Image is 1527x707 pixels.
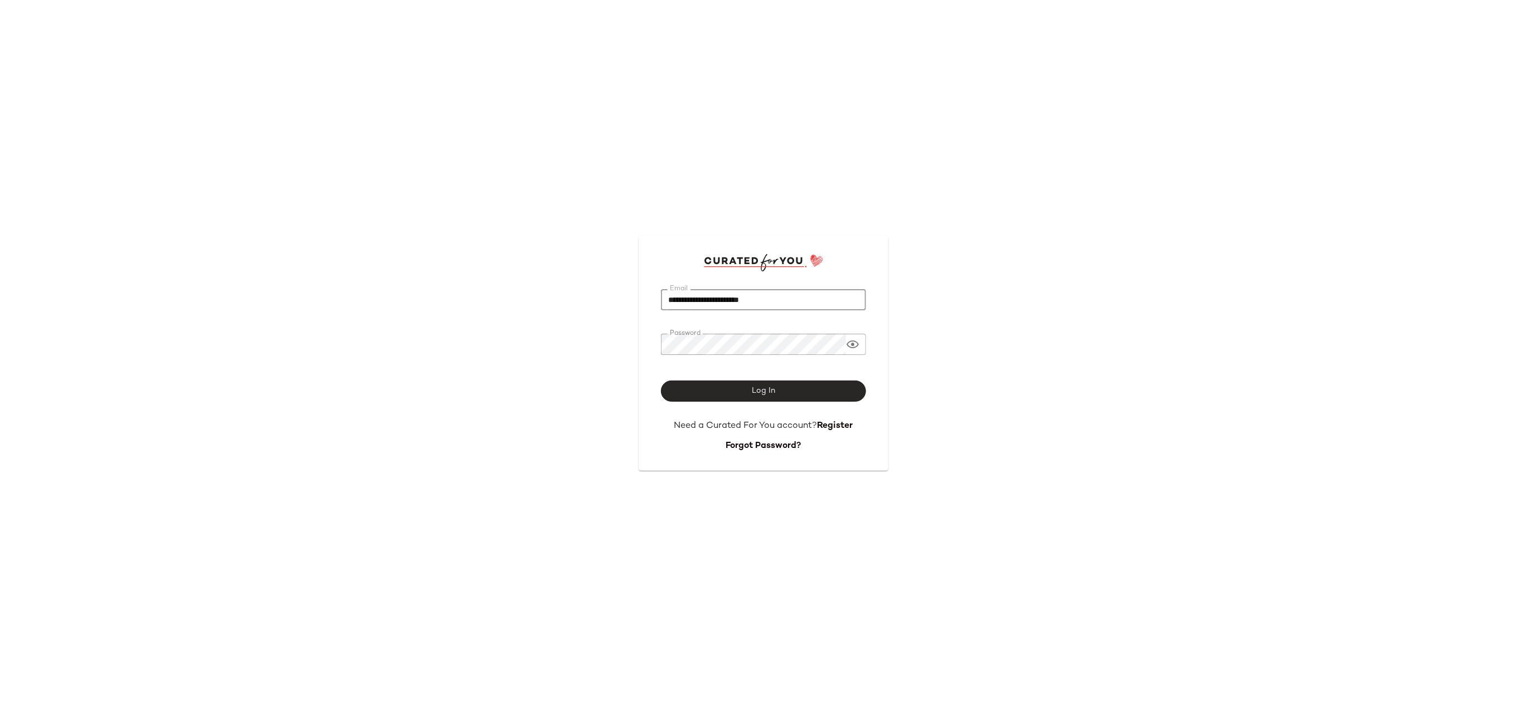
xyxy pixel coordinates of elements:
[751,387,775,396] span: Log In
[674,421,818,431] span: Need a Curated For You account?
[726,441,801,451] a: Forgot Password?
[818,421,853,431] a: Register
[704,254,824,271] img: cfy_login_logo.DGdB1djN.svg
[661,381,866,402] button: Log In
